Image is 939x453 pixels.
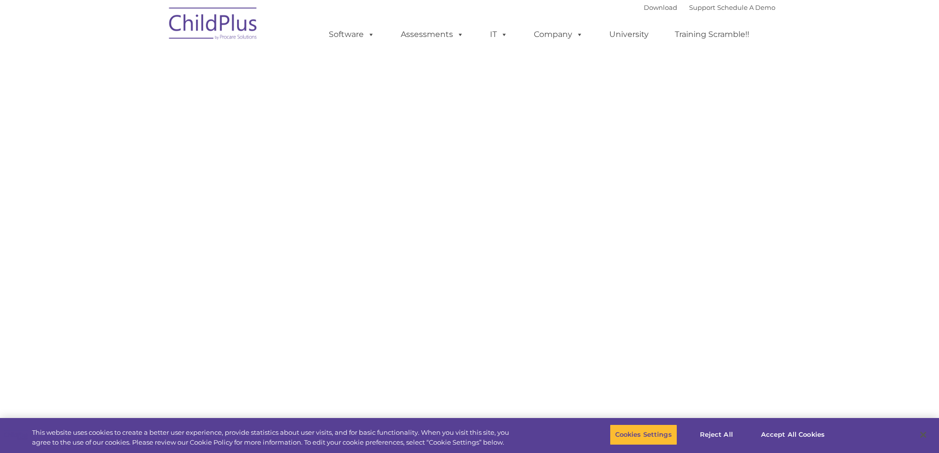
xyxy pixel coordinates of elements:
a: Support [689,3,715,11]
button: Cookies Settings [610,424,677,445]
a: Software [319,25,384,44]
a: Assessments [391,25,474,44]
a: Download [644,3,677,11]
button: Accept All Cookies [756,424,830,445]
img: ChildPlus by Procare Solutions [164,0,263,50]
button: Close [912,424,934,446]
a: IT [480,25,518,44]
a: Company [524,25,593,44]
a: Training Scramble!! [665,25,759,44]
div: This website uses cookies to create a better user experience, provide statistics about user visit... [32,428,517,447]
a: Schedule A Demo [717,3,775,11]
a: University [599,25,659,44]
font: | [644,3,775,11]
button: Reject All [686,424,747,445]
